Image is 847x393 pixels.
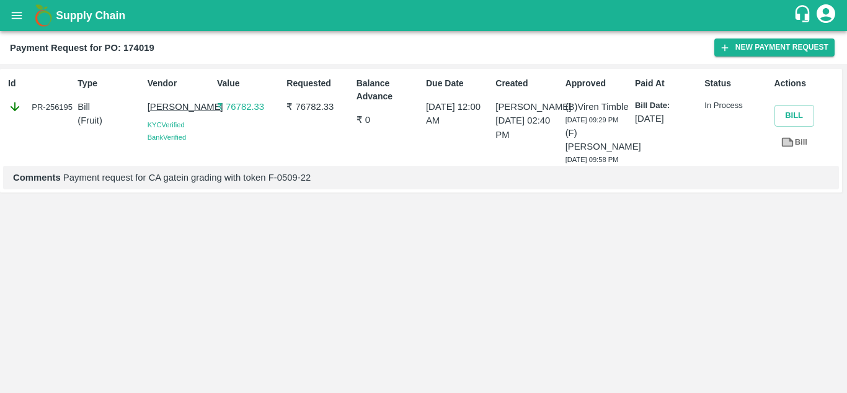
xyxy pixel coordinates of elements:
p: Status [704,77,769,90]
span: KYC Verified [148,121,185,129]
p: In Process [704,100,769,112]
p: Approved [565,77,630,90]
span: Bank Verified [148,133,186,141]
p: Bill [78,100,142,114]
p: Requested [286,77,351,90]
p: Payment request for CA gatein grading with token F-0509-22 [13,171,829,184]
p: [DATE] 02:40 PM [495,114,560,142]
button: Bill [774,105,814,127]
p: Value [217,77,282,90]
span: [DATE] 09:58 PM [565,156,619,163]
a: Bill [774,132,814,153]
button: open drawer [2,1,31,30]
b: Supply Chain [56,9,125,22]
p: Paid At [635,77,699,90]
p: Balance Advance [357,77,421,103]
div: PR-256195 [8,100,73,114]
p: ₹ 76782.33 [217,100,282,114]
p: Vendor [148,77,212,90]
p: Due Date [426,77,490,90]
p: Actions [774,77,839,90]
p: Id [8,77,73,90]
p: ₹ 0 [357,113,421,127]
div: customer-support [793,4,815,27]
b: Comments [13,173,61,183]
p: (B) Viren Timble [565,100,630,114]
p: Bill Date: [635,100,699,112]
b: Payment Request for PO: 174019 [10,43,154,53]
button: New Payment Request [714,38,835,56]
img: logo [31,3,56,28]
p: ( Fruit ) [78,114,142,127]
p: ₹ 76782.33 [286,100,351,114]
span: [DATE] 09:29 PM [565,116,619,124]
p: [PERSON_NAME] [148,100,212,114]
p: (F) [PERSON_NAME] [565,126,630,154]
p: [PERSON_NAME] [495,100,560,114]
p: Created [495,77,560,90]
p: Type [78,77,142,90]
p: [DATE] [635,112,699,125]
a: Supply Chain [56,7,793,24]
div: account of current user [815,2,837,29]
p: [DATE] 12:00 AM [426,100,490,128]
